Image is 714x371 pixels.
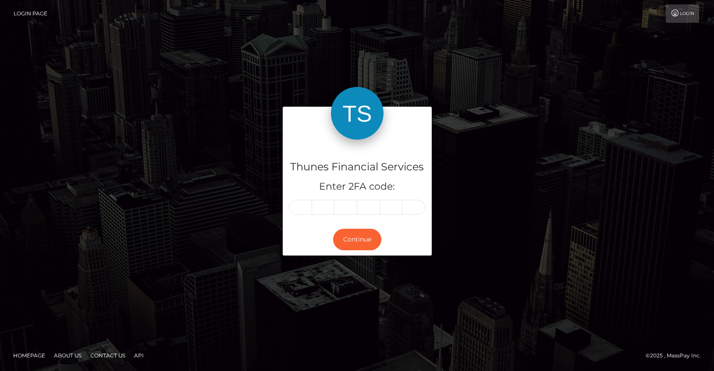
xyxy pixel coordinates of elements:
img: Thunes Financial Services [331,87,384,140]
h4: Thunes Financial Services [289,159,425,175]
div: © 2025 , MassPay Inc. [646,351,707,360]
a: API [131,349,147,362]
a: Homepage [10,349,49,362]
h5: Enter 2FA code: [289,180,425,194]
button: Continue [333,229,381,250]
a: Login [666,4,699,23]
a: Contact Us [87,349,129,362]
a: About Us [50,349,85,362]
a: Login Page [14,4,47,23]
